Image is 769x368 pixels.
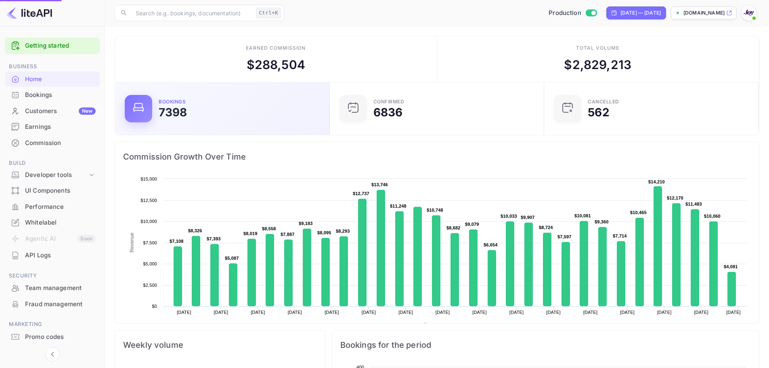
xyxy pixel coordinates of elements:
[5,71,100,86] a: Home
[25,170,88,180] div: Developer tools
[5,103,100,118] a: CustomersNew
[704,214,721,219] text: $10,060
[243,231,258,236] text: $8,019
[5,183,100,198] a: UI Components
[5,135,100,150] a: Commission
[79,107,96,115] div: New
[25,41,96,50] a: Getting started
[6,6,52,19] img: LiteAPI logo
[325,310,339,315] text: [DATE]
[557,234,572,239] text: $7,597
[484,242,498,247] text: $6,654
[5,168,100,182] div: Developer tools
[5,183,100,199] div: UI Components
[742,6,755,19] img: With Joy
[256,8,281,18] div: Ctrl+K
[214,310,228,315] text: [DATE]
[25,284,96,293] div: Team management
[648,179,665,184] text: $14,210
[5,199,100,215] div: Performance
[362,310,376,315] text: [DATE]
[436,310,450,315] text: [DATE]
[281,232,295,237] text: $7,887
[5,215,100,230] a: Whitelabel
[588,99,619,104] div: CANCELLED
[5,248,100,263] a: API Logs
[683,9,725,17] p: [DOMAIN_NAME]
[207,236,221,241] text: $7,393
[25,218,96,227] div: Whitelabel
[5,71,100,87] div: Home
[5,320,100,329] span: Marketing
[5,87,100,102] a: Bookings
[143,240,157,245] text: $7,500
[583,310,598,315] text: [DATE]
[140,177,157,181] text: $15,000
[5,103,100,119] div: CustomersNew
[5,271,100,280] span: Security
[140,198,157,203] text: $12,500
[25,186,96,196] div: UI Components
[446,225,461,230] text: $8,682
[188,228,202,233] text: $8,326
[576,44,619,52] div: Total volume
[564,56,631,74] div: $ 2,829,213
[159,107,187,118] div: 7398
[685,202,702,206] text: $11,483
[5,329,100,344] a: Promo codes
[5,119,100,135] div: Earnings
[5,135,100,151] div: Commission
[262,226,276,231] text: $8,558
[5,280,100,295] a: Team management
[588,107,609,118] div: 562
[131,5,253,21] input: Search (e.g. bookings, documentation)
[25,332,96,342] div: Promo codes
[606,6,666,19] div: Click to change the date range period
[465,222,479,227] text: $9,079
[177,310,191,315] text: [DATE]
[247,56,305,74] div: $ 288,504
[5,87,100,103] div: Bookings
[25,139,96,148] div: Commission
[25,122,96,132] div: Earnings
[45,347,60,362] button: Collapse navigation
[336,229,350,233] text: $8,293
[546,310,561,315] text: [DATE]
[5,297,100,311] a: Fraud management
[373,99,404,104] div: Confirmed
[371,182,388,187] text: $13,746
[694,310,708,315] text: [DATE]
[620,310,635,315] text: [DATE]
[25,75,96,84] div: Home
[398,310,413,315] text: [DATE]
[5,329,100,345] div: Promo codes
[159,99,186,104] div: Bookings
[25,202,96,212] div: Performance
[123,150,751,163] span: Commission Growth Over Time
[225,256,239,261] text: $5,087
[431,323,451,328] text: Revenue
[501,214,517,219] text: $10,033
[630,210,647,215] text: $10,465
[521,215,535,220] text: $9,907
[574,213,591,218] text: $10,081
[299,221,313,226] text: $9,183
[251,310,265,315] text: [DATE]
[129,233,135,252] text: Revenue
[143,283,157,288] text: $2,500
[5,119,100,134] a: Earnings
[613,233,627,238] text: $7,714
[340,339,751,351] span: Bookings for the period
[143,261,157,266] text: $5,000
[288,310,302,315] text: [DATE]
[373,107,403,118] div: 6836
[5,38,100,54] div: Getting started
[353,191,369,196] text: $12,737
[472,310,487,315] text: [DATE]
[246,44,306,52] div: Earned commission
[724,264,738,269] text: $4,081
[549,8,581,18] span: Production
[170,239,184,244] text: $7,108
[5,280,100,296] div: Team management
[657,310,672,315] text: [DATE]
